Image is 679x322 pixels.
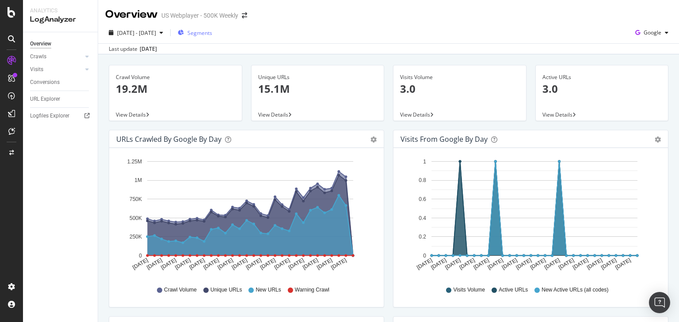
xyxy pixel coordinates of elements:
[370,136,377,143] div: gear
[586,257,603,271] text: [DATE]
[30,15,91,25] div: LogAnalyzer
[30,7,91,15] div: Analytics
[401,155,658,278] svg: A chart.
[30,39,92,49] a: Overview
[400,73,519,81] div: Visits Volume
[542,111,572,118] span: View Details
[515,257,533,271] text: [DATE]
[30,65,43,74] div: Visits
[600,257,618,271] text: [DATE]
[242,12,247,19] div: arrow-right-arrow-left
[301,257,319,271] text: [DATE]
[174,26,216,40] button: Segments
[210,286,242,294] span: Unique URLs
[30,95,92,104] a: URL Explorer
[145,257,163,271] text: [DATE]
[187,29,212,37] span: Segments
[287,257,305,271] text: [DATE]
[499,286,528,294] span: Active URLs
[130,215,142,221] text: 500K
[458,257,476,271] text: [DATE]
[419,178,426,184] text: 0.8
[316,257,333,271] text: [DATE]
[231,257,248,271] text: [DATE]
[30,95,60,104] div: URL Explorer
[134,178,142,184] text: 1M
[30,39,51,49] div: Overview
[501,257,519,271] text: [DATE]
[30,65,83,74] a: Visits
[130,234,142,240] text: 250K
[444,257,462,271] text: [DATE]
[529,257,547,271] text: [DATE]
[423,159,426,165] text: 1
[30,111,69,121] div: Logfiles Explorer
[30,78,60,87] div: Conversions
[105,7,158,22] div: Overview
[557,257,575,271] text: [DATE]
[572,257,589,271] text: [DATE]
[160,257,178,271] text: [DATE]
[419,196,426,202] text: 0.6
[140,45,157,53] div: [DATE]
[116,111,146,118] span: View Details
[273,257,291,271] text: [DATE]
[453,286,485,294] span: Visits Volume
[116,81,235,96] p: 19.2M
[542,81,662,96] p: 3.0
[30,52,83,61] a: Crawls
[30,111,92,121] a: Logfiles Explorer
[330,257,347,271] text: [DATE]
[139,253,142,259] text: 0
[202,257,220,271] text: [DATE]
[295,286,329,294] span: Warning Crawl
[400,81,519,96] p: 3.0
[117,29,156,37] span: [DATE] - [DATE]
[116,73,235,81] div: Crawl Volume
[127,159,142,165] text: 1.25M
[473,257,490,271] text: [DATE]
[419,234,426,240] text: 0.2
[105,26,167,40] button: [DATE] - [DATE]
[542,286,608,294] span: New Active URLs (all codes)
[543,257,561,271] text: [DATE]
[109,45,157,53] div: Last update
[423,253,426,259] text: 0
[188,257,206,271] text: [DATE]
[419,215,426,221] text: 0.4
[258,111,288,118] span: View Details
[164,286,197,294] span: Crawl Volume
[30,78,92,87] a: Conversions
[245,257,263,271] text: [DATE]
[632,26,672,40] button: Google
[614,257,632,271] text: [DATE]
[116,135,221,144] div: URLs Crawled by Google by day
[258,73,378,81] div: Unique URLs
[644,29,661,36] span: Google
[400,111,430,118] span: View Details
[217,257,234,271] text: [DATE]
[174,257,192,271] text: [DATE]
[542,73,662,81] div: Active URLs
[649,292,670,313] div: Open Intercom Messenger
[416,257,433,271] text: [DATE]
[30,52,46,61] div: Crawls
[655,136,661,143] div: gear
[259,257,277,271] text: [DATE]
[258,81,378,96] p: 15.1M
[161,11,238,20] div: US Webplayer - 500K Weekly
[131,257,149,271] text: [DATE]
[256,286,281,294] span: New URLs
[401,135,488,144] div: Visits from Google by day
[487,257,504,271] text: [DATE]
[116,155,374,278] svg: A chart.
[430,257,447,271] text: [DATE]
[130,196,142,202] text: 750K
